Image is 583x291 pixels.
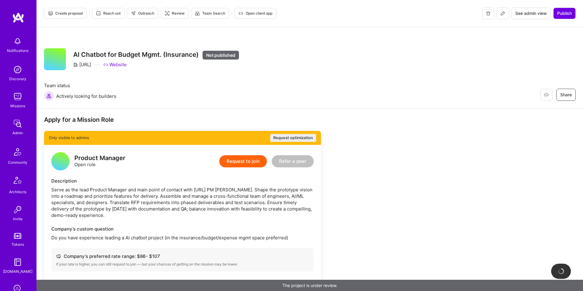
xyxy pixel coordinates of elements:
[191,8,229,19] button: Team Search
[272,155,314,167] button: Refer a peer
[44,91,54,101] img: Actively looking for builders
[74,155,125,161] div: Product Manager
[74,155,125,168] div: Open role
[73,62,78,67] i: icon CompanyGray
[12,256,24,268] img: guide book
[10,103,25,109] div: Missions
[12,130,23,136] div: Admin
[557,267,565,276] img: loading
[238,11,272,16] span: Open client app
[270,134,316,142] button: Request optimization
[10,174,25,189] img: Architects
[9,189,26,195] div: Architects
[127,8,158,19] button: Outreach
[544,92,549,97] i: icon EyeClosed
[556,89,576,101] button: Share
[13,216,22,222] div: Invite
[96,11,121,16] span: Reach out
[51,279,112,285] div: Minimum availability
[44,116,321,124] div: Apply for a Mission Role
[51,226,314,232] div: Company’s custom question
[195,11,225,16] span: Team Search
[103,61,127,68] a: Website
[515,10,547,16] span: See admin view
[12,35,24,47] img: bell
[51,178,314,184] div: Description
[73,61,91,68] div: [URL]
[161,8,189,19] button: Review
[12,91,24,103] img: teamwork
[12,204,24,216] img: Invite
[165,11,185,16] span: Review
[9,76,26,82] div: Discovery
[10,145,25,159] img: Community
[219,155,267,167] button: Request to join
[12,241,24,248] div: Tokens
[8,159,27,166] div: Community
[73,51,239,59] h3: AI Chatbot for Budget Mgmt. (Insurance)
[36,280,583,291] div: The project is under review.
[51,235,314,241] p: Do you have experience leading a AI chatbot project (in the insurance/budget/expense mgmt space p...
[56,254,61,258] i: icon Cash
[12,118,24,130] img: admin teamwork
[131,11,154,16] span: Outreach
[553,8,576,19] button: Publish
[56,262,309,267] div: If your rate is higher, you can still request to join — but your chances of getting on the missio...
[44,82,116,89] span: Team status
[56,93,116,99] span: Actively looking for builders
[14,233,21,239] img: tokens
[56,253,309,259] div: Company’s preferred rate range: $ 86 - $ 107
[44,131,321,145] div: Only visible to admins
[234,8,276,19] button: Open client app
[48,11,83,16] span: Create proposal
[51,187,314,218] div: Serve as the lead Product Manager and main point of contact with [URL] PM [PERSON_NAME]. Shape th...
[560,92,572,98] span: Share
[7,47,29,54] div: Notifications
[44,8,87,19] button: Create proposal
[12,63,24,76] img: discovery
[115,279,197,285] div: 30 hours
[165,11,169,16] i: icon Targeter
[12,12,24,23] img: logo
[511,8,551,19] button: See admin view
[3,268,32,275] div: [DOMAIN_NAME]
[557,10,572,16] span: Publish
[203,51,239,60] div: Not published
[92,8,124,19] button: Reach out
[48,11,53,16] i: icon Proposal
